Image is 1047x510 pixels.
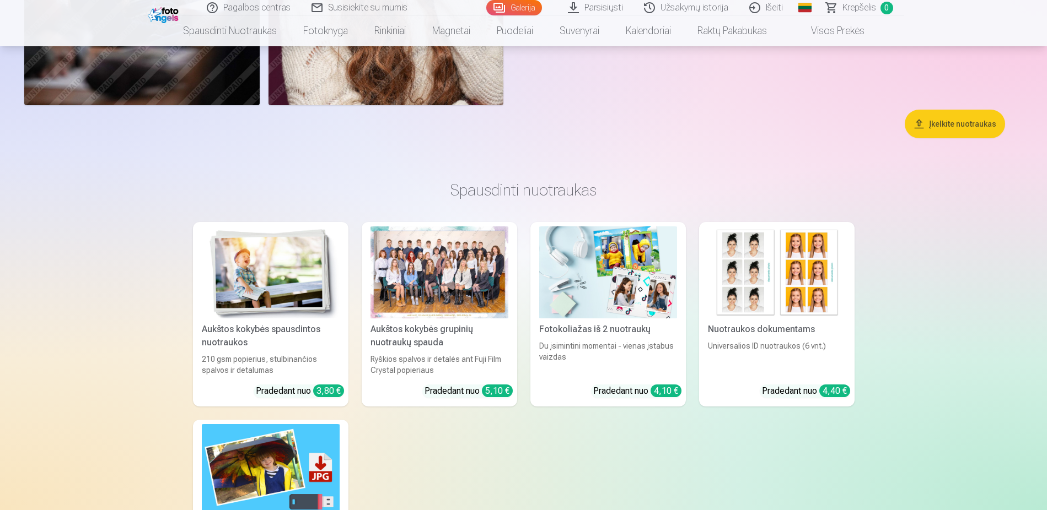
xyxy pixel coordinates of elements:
span: Krepšelis [842,1,876,14]
div: Nuotraukos dokumentams [704,323,850,336]
h3: Spausdinti nuotraukas [202,180,846,200]
div: Du įsimintini momentai - vienas įstabus vaizdas [535,340,681,376]
a: Rinkiniai [361,15,419,46]
a: Visos prekės [780,15,878,46]
div: Pradedant nuo [593,384,681,398]
div: Aukštos kokybės grupinių nuotraukų spauda [366,323,513,349]
a: Raktų pakabukas [684,15,780,46]
a: Aukštos kokybės spausdintos nuotraukos Aukštos kokybės spausdintos nuotraukos210 gsm popierius, s... [193,222,348,406]
div: Pradedant nuo [256,384,344,398]
div: Aukštos kokybės spausdintos nuotraukos [197,323,344,349]
img: Aukštos kokybės spausdintos nuotraukos [202,226,340,318]
img: Nuotraukos dokumentams [708,226,846,318]
div: 4,10 € [651,384,681,397]
a: Puodeliai [484,15,546,46]
a: Fotokoliažas iš 2 nuotraukųFotokoliažas iš 2 nuotraukųDu įsimintini momentai - vienas įstabus vai... [530,222,686,406]
div: Pradedant nuo [425,384,513,398]
div: Pradedant nuo [762,384,850,398]
div: Ryškios spalvos ir detalės ant Fuji Film Crystal popieriaus [366,354,513,376]
div: Fotokoliažas iš 2 nuotraukų [535,323,681,336]
div: 4,40 € [819,384,850,397]
img: /fa2 [148,4,181,23]
a: Fotoknyga [290,15,361,46]
a: Magnetai [419,15,484,46]
a: Suvenyrai [546,15,613,46]
div: 5,10 € [482,384,513,397]
div: 210 gsm popierius, stulbinančios spalvos ir detalumas [197,354,344,376]
div: 3,80 € [313,384,344,397]
a: Aukštos kokybės grupinių nuotraukų spaudaRyškios spalvos ir detalės ant Fuji Film Crystal popieri... [362,222,517,406]
a: Spausdinti nuotraukas [170,15,290,46]
img: Fotokoliažas iš 2 nuotraukų [539,226,677,318]
a: Kalendoriai [613,15,684,46]
div: Universalios ID nuotraukos (6 vnt.) [704,340,850,376]
a: Nuotraukos dokumentamsNuotraukos dokumentamsUniversalios ID nuotraukos (6 vnt.)Pradedant nuo 4,40 € [699,222,855,406]
span: 0 [880,2,893,14]
button: Įkelkite nuotraukas [905,110,1005,138]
